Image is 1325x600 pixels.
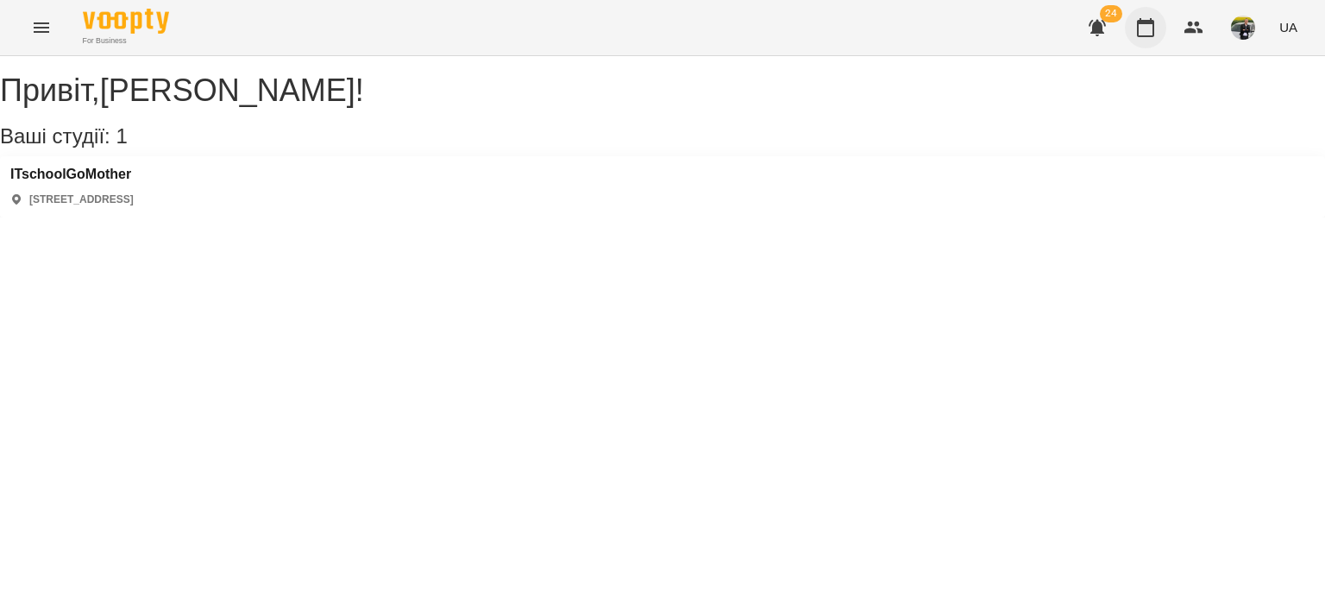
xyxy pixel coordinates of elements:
[1100,5,1122,22] span: 24
[10,167,134,182] a: ITschoolGoMother
[1279,18,1297,36] span: UA
[21,7,62,48] button: Menu
[1272,11,1304,43] button: UA
[116,124,127,148] span: 1
[83,35,169,47] span: For Business
[83,9,169,34] img: Voopty Logo
[1231,16,1255,40] img: a92d573242819302f0c564e2a9a4b79e.jpg
[29,193,134,207] p: [STREET_ADDRESS]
